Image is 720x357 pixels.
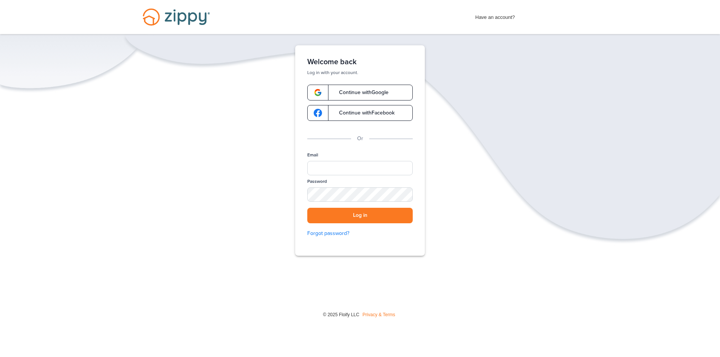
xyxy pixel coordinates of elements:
[307,187,413,202] input: Password
[307,178,327,185] label: Password
[307,57,413,66] h1: Welcome back
[307,229,413,238] a: Forgot password?
[307,85,413,100] a: google-logoContinue withGoogle
[314,88,322,97] img: google-logo
[307,152,318,158] label: Email
[314,109,322,117] img: google-logo
[307,208,413,223] button: Log in
[475,9,515,22] span: Have an account?
[331,110,395,116] span: Continue with Facebook
[307,105,413,121] a: google-logoContinue withFacebook
[307,161,413,175] input: Email
[362,312,395,317] a: Privacy & Terms
[323,312,359,317] span: © 2025 Floify LLC
[331,90,389,95] span: Continue with Google
[357,134,363,143] p: Or
[307,70,413,76] p: Log in with your account.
